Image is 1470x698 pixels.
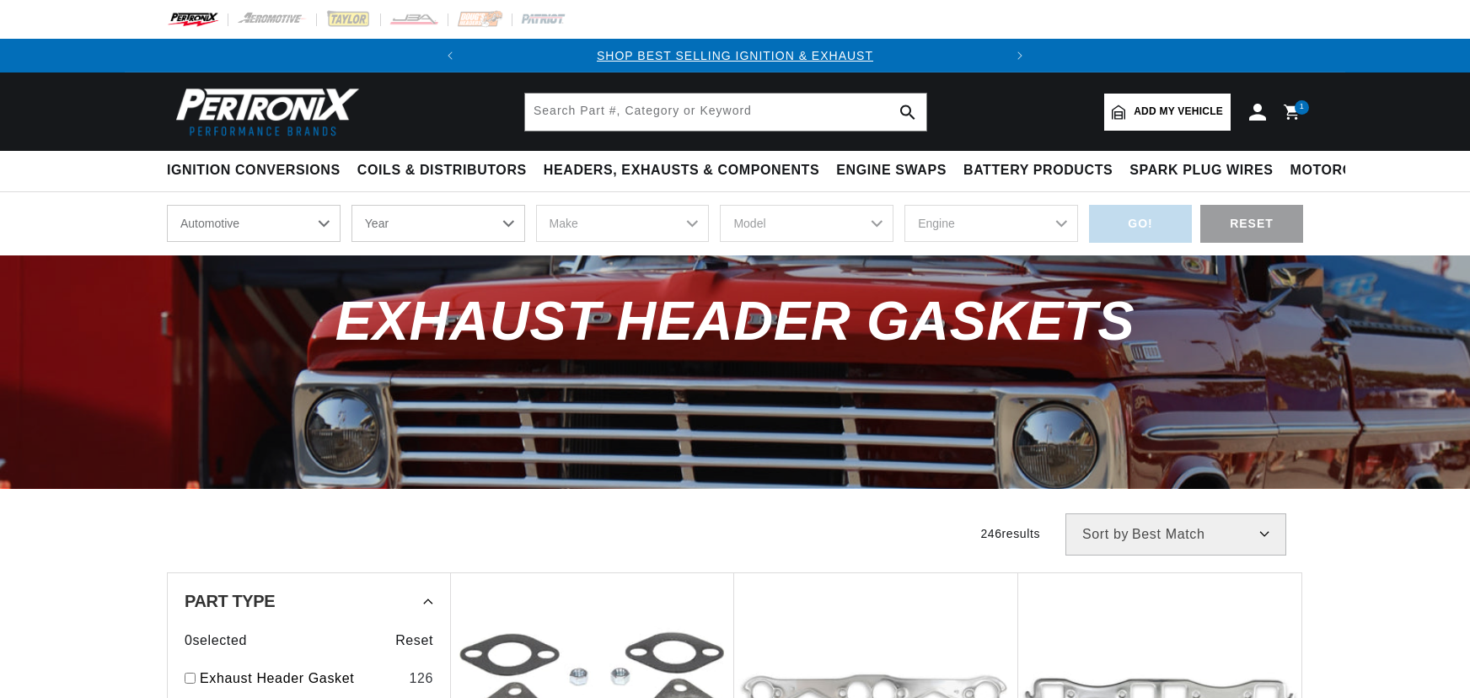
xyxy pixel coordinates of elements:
[167,83,361,141] img: Pertronix
[544,162,819,180] span: Headers, Exhausts & Components
[467,46,1003,65] div: 1 of 2
[1290,162,1391,180] span: Motorcycle
[1134,104,1223,120] span: Add my vehicle
[720,205,893,242] select: Model
[357,162,527,180] span: Coils & Distributors
[536,205,710,242] select: Make
[351,205,525,242] select: Year
[349,151,535,191] summary: Coils & Distributors
[125,39,1345,72] slideshow-component: Translation missing: en.sections.announcements.announcement_bar
[167,205,341,242] select: Ride Type
[1282,151,1399,191] summary: Motorcycle
[1121,151,1281,191] summary: Spark Plug Wires
[409,668,433,690] div: 126
[597,49,873,62] a: SHOP BEST SELLING IGNITION & EXHAUST
[335,290,1135,352] span: Exhaust Header Gaskets
[836,162,947,180] span: Engine Swaps
[185,630,247,652] span: 0 selected
[200,668,402,690] a: Exhaust Header Gasket
[889,94,926,131] button: search button
[167,151,349,191] summary: Ignition Conversions
[395,630,433,652] span: Reset
[525,94,926,131] input: Search Part #, Category or Keyword
[963,162,1113,180] span: Battery Products
[433,39,467,72] button: Translation missing: en.sections.announcements.previous_announcement
[167,162,341,180] span: Ignition Conversions
[1129,162,1273,180] span: Spark Plug Wires
[1104,94,1231,131] a: Add my vehicle
[1300,100,1305,115] span: 1
[467,46,1003,65] div: Announcement
[828,151,955,191] summary: Engine Swaps
[1200,205,1303,243] div: RESET
[1065,513,1286,556] select: Sort by
[980,527,1040,540] span: 246 results
[1003,39,1037,72] button: Translation missing: en.sections.announcements.next_announcement
[535,151,828,191] summary: Headers, Exhausts & Components
[1082,528,1129,541] span: Sort by
[185,593,275,609] span: Part Type
[955,151,1121,191] summary: Battery Products
[904,205,1078,242] select: Engine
